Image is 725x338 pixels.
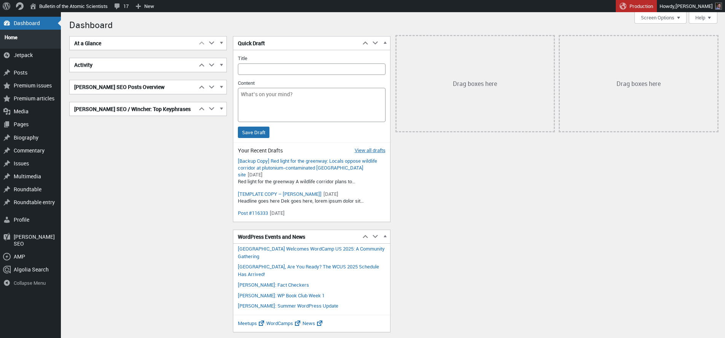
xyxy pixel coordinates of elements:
time: [DATE] [270,209,285,216]
label: Title [238,55,247,62]
time: [DATE] [323,190,338,197]
a: [PERSON_NAME]: WP Book Club Week 1 [238,292,325,299]
button: Help [689,12,717,24]
h2: [PERSON_NAME] SEO / Wincher: Top Keyphrases [70,102,197,116]
h2: At a Glance [70,36,197,50]
h1: Dashboard [69,16,717,32]
h2: Activity [70,58,197,72]
p: | | [233,315,390,332]
button: Screen Options [634,12,687,24]
time: [DATE] [248,171,263,178]
a: View all drafts [355,147,386,154]
p: Red light for the greenway A wildlife corridor plans to… [238,178,386,186]
h2: [PERSON_NAME] SEO Posts Overview [70,80,197,94]
a: News [303,320,323,327]
p: Headline goes here Dek goes here, lorem ipsum dolor sit… [238,197,386,205]
a: Edit “Post #116333” [238,209,268,216]
h2: WordPress Events and News [233,230,360,244]
a: [PERSON_NAME]: Summer WordPress Update [238,302,338,309]
a: WordCamps [266,320,301,327]
a: Meetups [238,320,265,327]
a: Edit “[Backup Copy] Red light for the greenway: Locals oppose wildlife corridor at plutonium-cont... [238,157,377,178]
input: Save Draft [238,127,269,138]
a: Edit “[TEMPLATE COPY – FRANÇOIS]” [238,190,322,197]
label: Content [238,79,255,86]
a: [GEOGRAPHIC_DATA], Are You Ready? The WCUS 2025 Schedule Has Arrived! [238,263,379,278]
a: [GEOGRAPHIC_DATA] Welcomes WordCamp US 2025: A Community Gathering [238,245,385,260]
span: Quick Draft [238,40,265,47]
h2: Your Recent Drafts [238,147,386,154]
span: [PERSON_NAME] [676,3,713,10]
a: [PERSON_NAME]: Fact Checkers [238,281,309,288]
